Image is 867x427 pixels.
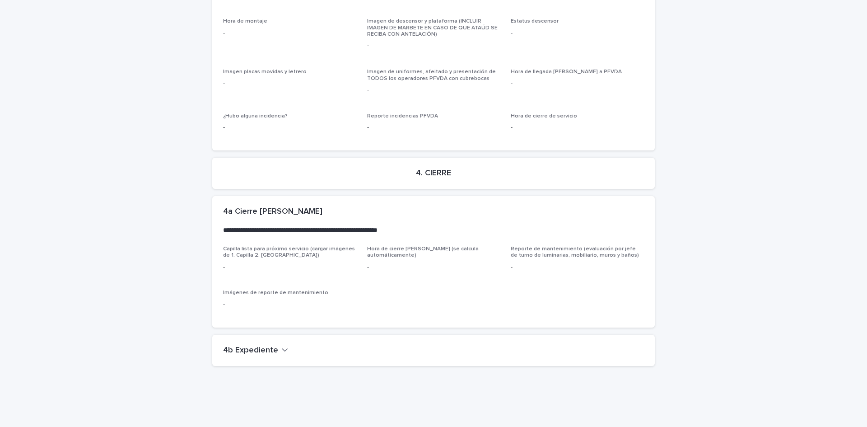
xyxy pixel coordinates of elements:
[367,69,496,81] span: Imagen de uniformes, afeitado y presentación de TODOS los operadores PFVDA con cubrebocas
[511,246,639,258] span: Reporte de mantenimiento (evaluación por jefe de turno de luminarias, mobiliario, muros y baños)
[223,346,288,356] button: 4b Expediente
[511,113,577,119] span: Hora de cierre de servicio
[367,263,500,272] p: -
[367,113,438,119] span: Reporte incidencias PFVDA
[367,123,500,132] p: -
[223,207,322,217] h2: 4a Cierre [PERSON_NAME]
[223,263,356,272] p: -
[223,290,328,296] span: Imágenes de reporte de mantenimiento
[367,85,500,95] p: -
[511,19,559,24] span: Estatus descensor
[223,246,355,258] span: Capilla lista para próximo servicio (cargar imágenes de 1. Capilla 2. [GEOGRAPHIC_DATA])
[223,346,278,356] h2: 4b Expediente
[511,263,644,272] p: -
[223,300,356,310] p: -
[416,169,451,178] h2: 4. CIERRE
[511,123,644,132] p: -
[511,79,644,89] p: -
[367,19,498,37] span: Imagen de descensor y plataforma (INCLUIR IMAGEN DE MARBETE EN CASO DE QUE ATAÚD SE RECIBA CON AN...
[367,41,500,51] p: -
[511,69,622,75] span: Hora de llegada [PERSON_NAME] a PFVDA
[367,246,479,258] span: Hora de cierre [PERSON_NAME] (se calcula automáticamente)
[223,79,356,89] p: -
[223,19,267,24] span: Hora de montaje
[223,28,356,38] p: -
[511,28,644,38] p: -
[223,123,356,132] p: -
[223,113,288,119] span: ¿Hubo alguna incidencia?
[223,69,307,75] span: Imagen placas movidas y letrero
